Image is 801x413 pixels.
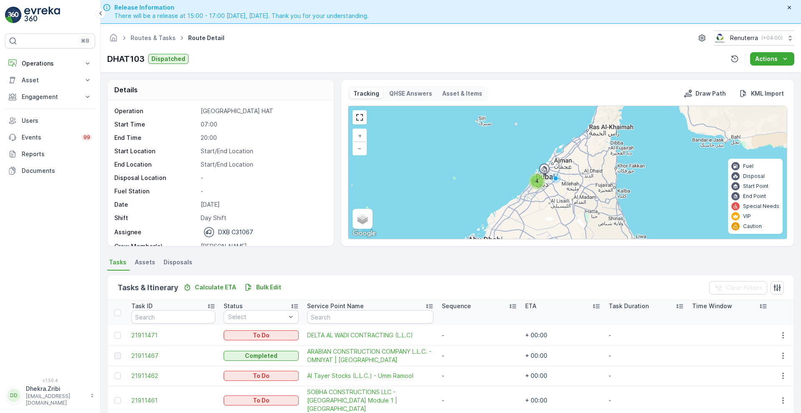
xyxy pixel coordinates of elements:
a: 21911471 [131,331,215,340]
button: Dispatched [148,54,189,64]
p: Select [228,313,286,321]
p: 07:00 [201,120,325,129]
p: Dhekra.Zribi [26,385,86,393]
div: Toggle Row Selected [114,372,121,379]
button: DDDhekra.Zribi[EMAIL_ADDRESS][DOMAIN_NAME] [5,385,95,406]
a: View Fullscreen [353,111,366,124]
p: Documents [22,167,92,175]
a: 21911462 [131,372,215,380]
p: Events [22,133,77,142]
td: - [438,325,521,345]
button: Actions [750,52,794,66]
p: - [201,187,325,195]
td: - [605,325,688,345]
p: Operation [114,107,197,115]
p: Task Duration [609,302,649,310]
div: 0 [348,106,787,239]
a: Users [5,112,95,129]
td: - [438,366,521,386]
span: SOBHA CONSTRUCTIONS LLC - [GEOGRAPHIC_DATA] Module 1 | [GEOGRAPHIC_DATA] [307,388,433,413]
span: Tasks [109,258,126,266]
p: Calculate ETA [195,283,236,291]
span: ARABIAN CONSTRUCTION COMPANY L.L.C. - OMNIYAT | [GEOGRAPHIC_DATA] [307,347,433,364]
p: VIP [743,213,751,220]
p: Users [22,117,92,125]
p: Caution [743,223,762,230]
div: Toggle Row Selected [114,352,121,359]
p: Renuterra [730,34,758,42]
p: Operations [22,59,78,68]
td: + 00:00 [521,366,605,386]
a: Zoom In [353,129,366,142]
button: Bulk Edit [241,282,285,292]
p: Clear Filters [726,284,762,292]
td: + 00:00 [521,345,605,366]
p: Draw Path [695,89,726,98]
span: 4 [535,178,539,184]
p: Completed [245,352,277,360]
p: ⌘B [81,38,89,44]
p: Bulk Edit [256,283,281,291]
button: Calculate ETA [180,282,239,292]
img: logo_light-DOdMpM7g.png [24,7,60,23]
button: Renuterra(+04:00) [714,30,794,46]
span: Disposals [164,258,192,266]
p: Tracking [353,89,379,98]
button: To Do [224,395,299,405]
p: 20:00 [201,134,325,142]
p: [GEOGRAPHIC_DATA] HAT [201,107,325,115]
a: Layers [353,210,372,228]
p: - [201,174,325,182]
a: Documents [5,162,95,179]
button: Operations [5,55,95,72]
button: Draw Path [680,89,729,99]
p: Start Point [743,183,768,190]
p: End Location [114,160,197,169]
p: Start Location [114,147,197,155]
a: SOBHA CONSTRUCTIONS LLC - RIVERSIDE CRESCENT Module 1 | Ras Al Khor [307,388,433,413]
p: DHAT103 [107,53,145,65]
input: Search [131,310,215,324]
span: − [358,144,362,152]
a: 21911461 [131,396,215,405]
a: Events99 [5,129,95,146]
p: ETA [525,302,537,310]
input: Search [307,310,433,324]
p: Details [114,85,138,95]
p: Reports [22,150,92,158]
span: v 1.50.4 [5,378,95,383]
div: DD [7,389,20,402]
p: Special Needs [743,203,779,210]
button: Asset [5,72,95,89]
p: Day Shift [201,214,325,222]
p: Service Point Name [307,302,364,310]
a: DELTA AL WADI CONTRACTING (L.L.C) [307,331,433,340]
a: Routes & Tasks [131,34,176,41]
p: Start/End Location [201,160,325,169]
a: Al Tayer Stocks (L.L.C.) - Umm Ramool [307,372,433,380]
p: Disposal Location [114,174,197,182]
p: Assignee [114,228,141,236]
p: Dispatched [151,55,185,63]
p: Asset & Items [442,89,482,98]
p: Sequence [442,302,471,310]
td: + 00:00 [521,325,605,345]
span: + [358,132,362,139]
button: To Do [224,371,299,381]
div: Toggle Row Selected [114,332,121,339]
span: There will be a release at 15:00 - 17:00 [DATE], [DATE]. Thank you for your understanding. [114,12,369,20]
p: Fuel [743,163,753,170]
p: DXB C31067 [218,228,253,236]
p: QHSE Answers [389,89,432,98]
img: Google [350,228,378,239]
td: - [605,345,688,366]
p: [PERSON_NAME] [201,242,325,251]
p: Fuel Station [114,187,197,195]
p: Task ID [131,302,153,310]
p: Start/End Location [201,147,325,155]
